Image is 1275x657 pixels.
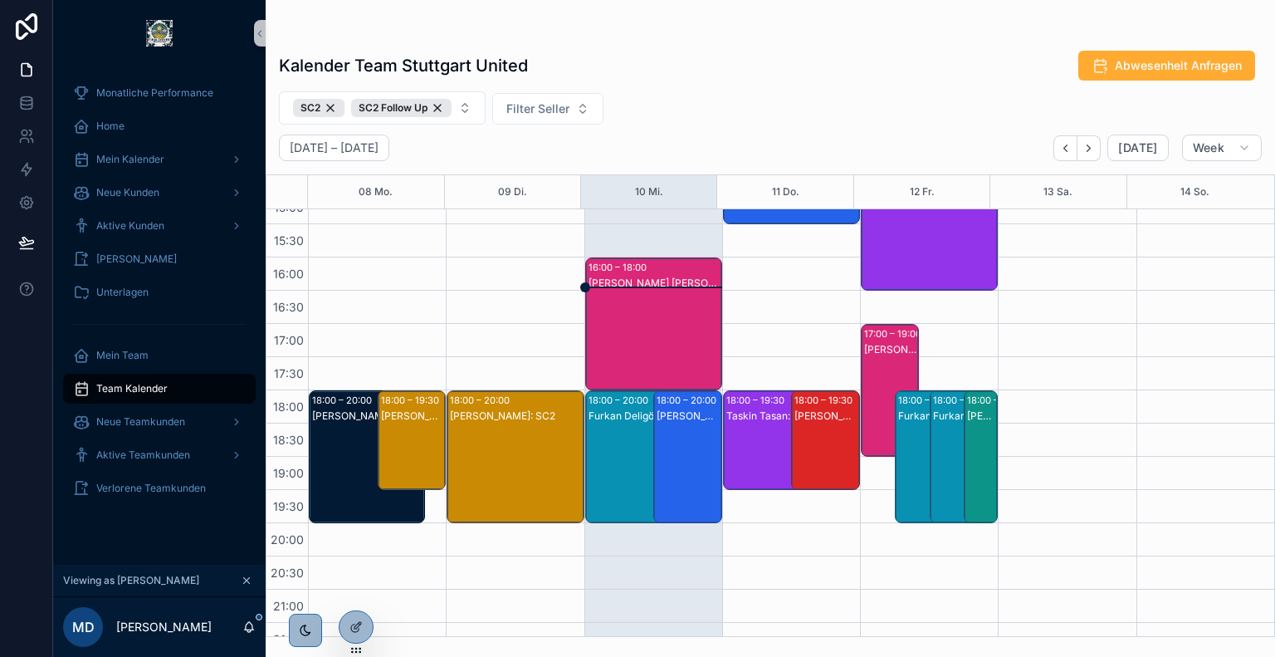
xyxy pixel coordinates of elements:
[279,91,486,125] button: Select Button
[63,473,256,503] a: Verlorene Teamkunden
[96,219,164,233] span: Aktive Kunden
[1043,175,1072,208] button: 13 Sa.
[269,499,308,513] span: 19:30
[270,366,308,380] span: 17:30
[1053,135,1077,161] button: Back
[293,99,344,117] button: Unselect SC_2
[312,392,376,409] div: 18:00 – 20:00
[96,120,125,133] span: Home
[96,186,159,199] span: Neue Kunden
[269,599,308,613] span: 21:00
[862,159,997,290] div: 14:30 – 16:30Taskin Tasan: SC2
[794,392,857,409] div: 18:00 – 19:30
[269,466,308,480] span: 19:00
[506,101,569,117] span: Filter Seller
[657,392,721,409] div: 18:00 – 20:00
[772,175,799,208] div: 11 Do.
[96,382,168,395] span: Team Kalender
[967,409,996,423] div: [PERSON_NAME]: SC2
[269,300,308,314] span: 16:30
[63,341,256,370] a: Mein Team
[270,333,308,347] span: 17:00
[864,343,917,356] div: [PERSON_NAME] [PERSON_NAME]: SC2
[63,145,256,174] a: Mein Kalender
[864,326,926,342] div: 17:00 – 19:00
[450,409,582,423] div: [PERSON_NAME]: SC2
[965,391,997,522] div: 18:00 – 20:00[PERSON_NAME]: SC2
[63,178,256,208] a: Neue Kunden
[290,140,379,156] h2: [DATE] – [DATE]
[933,392,997,409] div: 18:00 – 20:00
[381,392,443,409] div: 18:00 – 19:30
[63,211,256,241] a: Aktive Kunden
[96,482,206,495] span: Verlorene Teamkunden
[270,233,308,248] span: 15:30
[269,632,308,646] span: 21:30
[1182,135,1262,161] button: Week
[726,392,789,409] div: 18:00 – 19:30
[63,374,256,404] a: Team Kalender
[589,392,652,409] div: 18:00 – 20:00
[269,433,308,447] span: 18:30
[379,391,446,489] div: 18:00 – 19:30[PERSON_NAME]: SC2 Follow Up
[312,409,423,423] div: [PERSON_NAME]: SC2
[270,200,308,214] span: 15:00
[116,619,212,635] p: [PERSON_NAME]
[96,349,149,362] span: Mein Team
[72,617,95,637] span: MD
[293,99,344,117] div: SC2
[351,99,452,117] div: SC2 Follow Up
[931,391,987,522] div: 18:00 – 20:00Furkan Deligöz: SC2
[724,391,838,489] div: 18:00 – 19:30Taskin Tasan: SC2 Follow Up
[269,267,308,281] span: 16:00
[310,391,424,522] div: 18:00 – 20:00[PERSON_NAME]: SC2
[269,400,308,414] span: 18:00
[450,392,514,409] div: 18:00 – 20:00
[53,66,266,525] div: scrollable content
[63,111,256,141] a: Home
[96,153,164,166] span: Mein Kalender
[1077,135,1101,161] button: Next
[586,258,721,390] div: 16:00 – 18:00[PERSON_NAME] [PERSON_NAME]: SC2
[898,409,951,423] div: Furkan Deligöz: SC2
[589,409,700,423] div: Furkan Deligöz: SC2
[63,574,199,587] span: Viewing as [PERSON_NAME]
[63,407,256,437] a: Neue Teamkunden
[586,391,701,522] div: 18:00 – 20:00Furkan Deligöz: SC2
[1078,51,1255,81] button: Abwesenheit Anfragen
[96,253,177,266] span: [PERSON_NAME]
[279,54,528,77] h1: Kalender Team Stuttgart United
[266,566,308,580] span: 20:30
[492,93,603,125] button: Select Button
[654,391,721,522] div: 18:00 – 20:00[PERSON_NAME]: SC2
[862,325,918,456] div: 17:00 – 19:00[PERSON_NAME] [PERSON_NAME]: SC2
[635,175,663,208] button: 10 Mi.
[933,409,986,423] div: Furkan Deligöz: SC2
[359,175,393,208] button: 08 Mo.
[351,99,452,117] button: Unselect SC_2_FOLLOW_UP
[589,277,721,290] div: [PERSON_NAME] [PERSON_NAME]: SC2
[1118,140,1157,155] span: [DATE]
[898,392,962,409] div: 18:00 – 20:00
[63,78,256,108] a: Monatliche Performance
[498,175,527,208] button: 09 Di.
[1180,175,1209,208] button: 14 So.
[146,20,173,47] img: App logo
[96,86,213,100] span: Monatliche Performance
[266,532,308,547] span: 20:00
[792,391,859,489] div: 18:00 – 19:30[PERSON_NAME]: SC2 Follow Up
[726,409,838,423] div: Taskin Tasan: SC2 Follow Up
[589,259,651,276] div: 16:00 – 18:00
[1115,57,1242,74] span: Abwesenheit Anfragen
[910,175,935,208] button: 12 Fr.
[63,244,256,274] a: [PERSON_NAME]
[447,391,583,522] div: 18:00 – 20:00[PERSON_NAME]: SC2
[96,286,149,299] span: Unterlagen
[381,409,445,423] div: [PERSON_NAME]: SC2 Follow Up
[96,449,190,462] span: Aktive Teamkunden
[794,409,858,423] div: [PERSON_NAME]: SC2 Follow Up
[96,415,185,429] span: Neue Teamkunden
